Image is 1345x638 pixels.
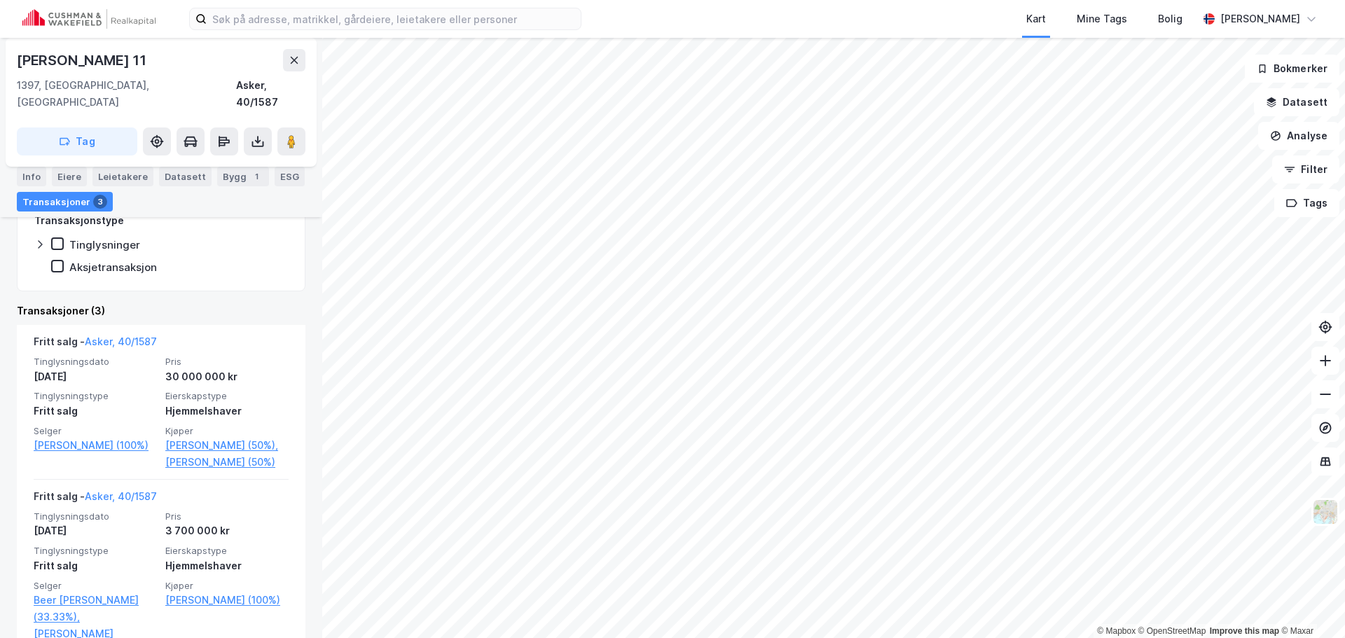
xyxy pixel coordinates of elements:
div: Fritt salg - [34,488,157,511]
div: [PERSON_NAME] [1220,11,1300,27]
input: Søk på adresse, matrikkel, gårdeiere, leietakere eller personer [207,8,581,29]
div: 1 [249,169,263,183]
div: [DATE] [34,368,157,385]
div: Datasett [159,167,212,186]
div: 3 700 000 kr [165,522,289,539]
div: Kontrollprogram for chat [1275,571,1345,638]
div: Hjemmelshaver [165,557,289,574]
div: Fritt salg [34,557,157,574]
a: Beer [PERSON_NAME] (33.33%), [34,592,157,625]
div: ESG [275,167,305,186]
a: [PERSON_NAME] (50%), [165,437,289,454]
span: Pris [165,511,289,522]
button: Datasett [1254,88,1339,116]
button: Tags [1274,189,1339,217]
div: Aksjetransaksjon [69,261,157,274]
button: Tag [17,127,137,155]
div: Leietakere [92,167,153,186]
span: Tinglysningsdato [34,511,157,522]
span: Eierskapstype [165,545,289,557]
button: Bokmerker [1245,55,1339,83]
div: 3 [93,195,107,209]
a: Asker, 40/1587 [85,490,157,502]
a: Asker, 40/1587 [85,335,157,347]
a: OpenStreetMap [1138,626,1206,636]
div: Transaksjoner [17,192,113,211]
span: Tinglysningstype [34,390,157,402]
div: Info [17,167,46,186]
a: [PERSON_NAME] (100%) [34,437,157,454]
div: Mine Tags [1077,11,1127,27]
a: [PERSON_NAME] (50%) [165,454,289,471]
span: Kjøper [165,425,289,437]
div: Hjemmelshaver [165,403,289,419]
a: Improve this map [1210,626,1279,636]
button: Filter [1272,155,1339,183]
div: [PERSON_NAME] 11 [17,49,149,71]
span: Eierskapstype [165,390,289,402]
div: 30 000 000 kr [165,368,289,385]
span: Tinglysningsdato [34,356,157,368]
img: cushman-wakefield-realkapital-logo.202ea83816669bd177139c58696a8fa1.svg [22,9,156,29]
a: Mapbox [1097,626,1136,636]
iframe: Chat Widget [1275,571,1345,638]
div: Fritt salg [34,403,157,419]
div: Tinglysninger [69,238,140,251]
span: Selger [34,580,157,592]
span: Tinglysningstype [34,545,157,557]
span: Pris [165,356,289,368]
div: 1397, [GEOGRAPHIC_DATA], [GEOGRAPHIC_DATA] [17,77,236,111]
img: Z [1312,499,1339,525]
div: Transaksjonstype [34,212,124,229]
span: Kjøper [165,580,289,592]
div: [DATE] [34,522,157,539]
a: [PERSON_NAME] (100%) [165,592,289,609]
span: Selger [34,425,157,437]
div: Bygg [217,167,269,186]
div: Transaksjoner (3) [17,303,305,319]
div: Bolig [1158,11,1182,27]
div: Kart [1026,11,1046,27]
div: Asker, 40/1587 [236,77,305,111]
button: Analyse [1258,122,1339,150]
div: Eiere [52,167,87,186]
div: Fritt salg - [34,333,157,356]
